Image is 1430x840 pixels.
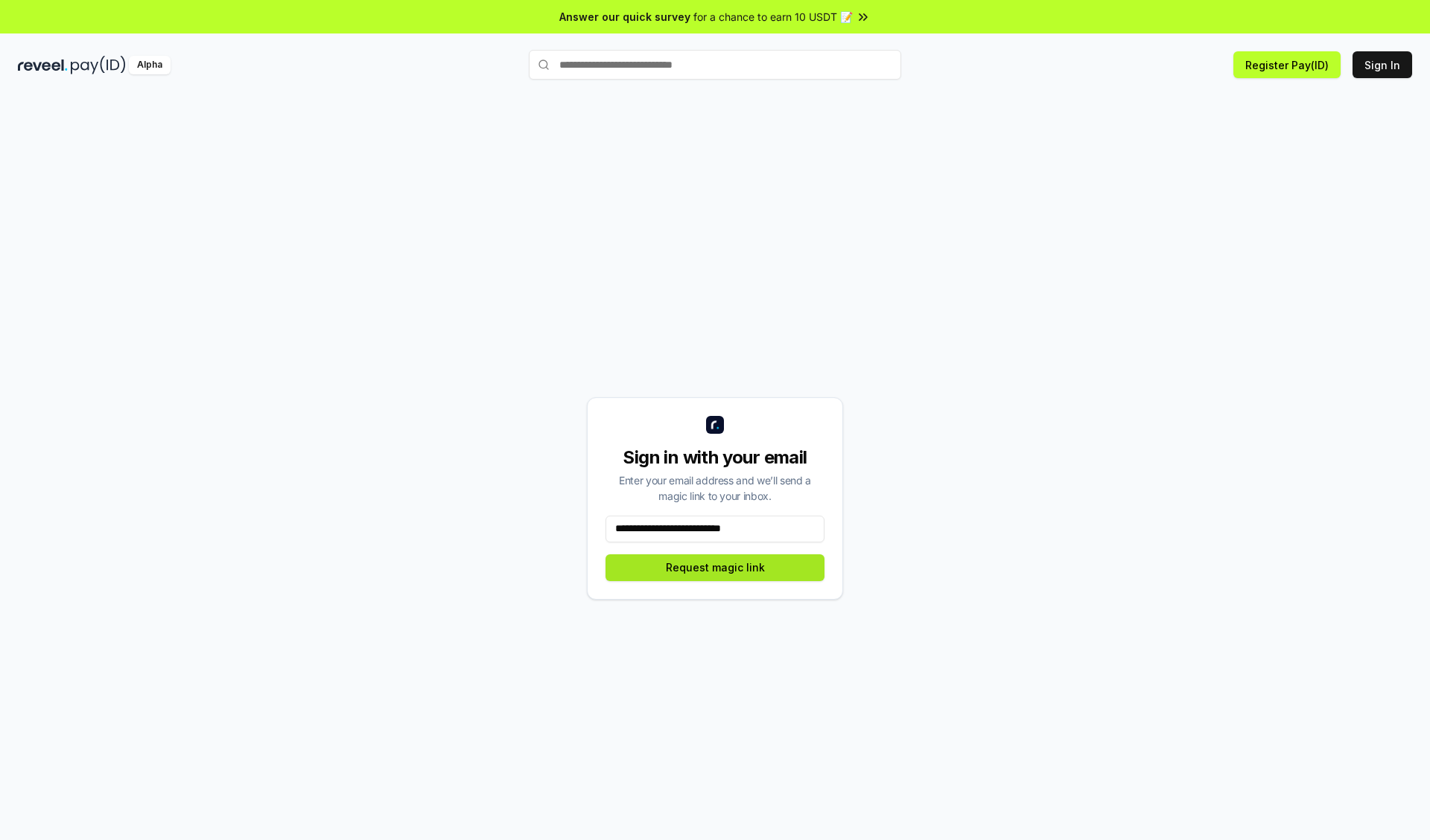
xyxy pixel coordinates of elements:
div: Sign in with your email [606,446,824,469]
div: Enter your email address and we’ll send a magic link to your inbox. [606,472,824,504]
img: pay_id [71,56,126,74]
button: Register Pay(ID) [1233,51,1341,78]
button: Sign In [1353,51,1412,78]
button: Request magic link [606,554,824,581]
img: logo_small [706,416,724,434]
span: Answer our quick survey [559,9,690,25]
img: reveel_dark [18,56,68,74]
span: for a chance to earn 10 USDT 📝 [693,9,853,25]
div: Alpha [129,56,171,74]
